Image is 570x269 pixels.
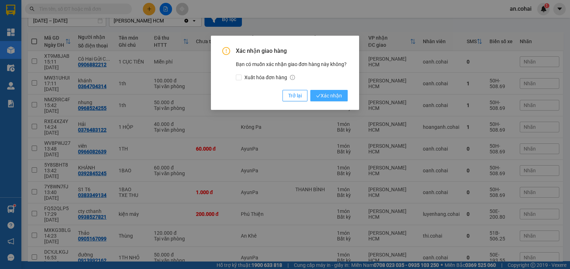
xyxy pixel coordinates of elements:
span: check [316,93,321,98]
button: Trở lại [283,90,307,101]
div: Bạn có muốn xác nhận giao đơn hàng này không? [236,60,348,81]
span: Xác nhận [316,92,342,100]
span: info-circle [290,75,295,80]
button: checkXác nhận [310,90,348,101]
span: exclamation-circle [222,47,230,55]
span: Xác nhận giao hàng [236,47,348,55]
span: Trở lại [288,92,302,100]
span: Xuất hóa đơn hàng [242,73,298,81]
